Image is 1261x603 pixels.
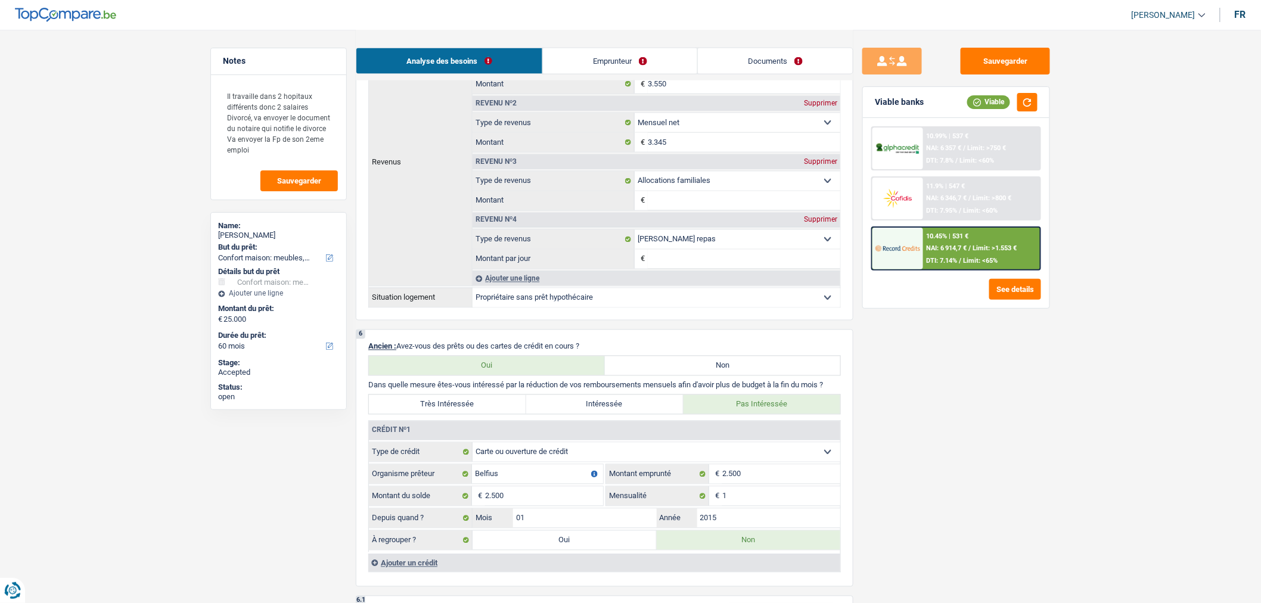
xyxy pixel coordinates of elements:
div: Détails but du prêt [218,267,339,276]
span: / [964,144,966,152]
span: Limit: <60% [960,157,995,164]
label: Organisme prêteur [369,465,472,484]
input: MM [513,509,657,528]
div: 6 [356,330,365,339]
span: Limit: >750 € [968,144,1007,152]
span: Sauvegarder [277,177,321,185]
h5: Notes [223,56,334,66]
span: Limit: >1.553 € [973,244,1017,252]
img: AlphaCredit [875,142,920,156]
span: / [959,257,962,265]
a: Emprunteur [543,48,697,74]
label: Mensualité [606,487,709,506]
input: AAAA [697,509,841,528]
label: Type de crédit [369,443,473,462]
a: Analyse des besoins [356,48,542,74]
span: / [969,194,971,202]
th: Revenus [369,37,473,286]
span: Limit: <65% [964,257,998,265]
label: Montant [473,191,634,210]
label: Montant du prêt: [218,304,337,313]
div: fr [1235,9,1246,20]
a: [PERSON_NAME] [1122,5,1206,25]
div: Accepted [218,368,339,377]
label: Non [605,356,841,375]
label: Oui [369,356,605,375]
button: Sauvegarder [260,170,338,191]
div: Crédit nº1 [369,427,414,434]
p: Avez-vous des prêts ou des cartes de crédit en cours ? [368,342,841,351]
div: Supprimer [801,100,840,107]
span: NAI: 6 914,7 € [927,244,967,252]
label: Type de revenus [473,230,634,249]
label: Non [657,531,841,550]
label: Pas Intéressée [684,395,841,414]
button: Sauvegarder [961,48,1050,74]
span: DTI: 7.8% [927,157,954,164]
span: NAI: 6 357 € [927,144,962,152]
label: Montant du solde [369,487,472,506]
div: 10.99% | 537 € [927,132,969,140]
div: Ajouter une ligne [473,271,840,286]
label: Type de revenus [473,113,634,132]
div: Revenu nº3 [473,158,520,165]
div: Viable banks [875,97,924,107]
a: Documents [698,48,853,74]
label: Montant [473,133,634,152]
span: / [956,157,958,164]
button: See details [989,279,1041,300]
span: € [635,133,648,152]
label: Durée du prêt: [218,331,337,340]
span: € [218,315,222,324]
label: Type de revenus [473,172,634,191]
label: Très Intéressée [369,395,526,414]
span: DTI: 7.14% [927,257,958,265]
label: Année [657,509,697,528]
label: Montant emprunté [606,465,709,484]
div: Status: [218,383,339,392]
div: Name: [218,221,339,231]
span: NAI: 6 346,7 € [927,194,967,202]
label: Montant par jour [473,250,634,269]
div: [PERSON_NAME] [218,231,339,240]
div: Revenu nº2 [473,100,520,107]
label: Depuis quand ? [369,509,473,528]
div: Stage: [218,358,339,368]
span: € [635,191,648,210]
th: Situation logement [369,288,473,307]
span: € [709,465,722,484]
div: Ajouter une ligne [218,289,339,297]
span: Ancien : [368,342,396,351]
p: Dans quelle mesure êtes-vous intéressé par la réduction de vos remboursements mensuels afin d'avo... [368,381,841,390]
span: € [635,74,648,94]
div: Supprimer [801,216,840,223]
div: Revenu nº4 [473,216,520,223]
div: 11.9% | 547 € [927,182,965,190]
label: Oui [473,531,657,550]
div: open [218,392,339,402]
span: € [472,487,485,506]
span: DTI: 7.95% [927,207,958,215]
img: TopCompare Logo [15,8,116,22]
div: Ajouter un crédit [368,554,840,572]
span: / [969,244,971,252]
label: Montant [473,74,634,94]
div: Supprimer [801,158,840,165]
img: Cofidis [875,187,920,209]
span: € [709,487,722,506]
span: [PERSON_NAME] [1132,10,1195,20]
div: Viable [967,95,1010,108]
span: / [959,207,962,215]
label: Mois [473,509,513,528]
span: Limit: >800 € [973,194,1012,202]
span: € [635,250,648,269]
span: Limit: <60% [964,207,998,215]
label: À regrouper ? [369,531,473,550]
label: Intéressée [526,395,684,414]
label: But du prêt: [218,243,337,252]
div: 10.45% | 531 € [927,232,969,240]
img: Record Credits [875,237,920,259]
